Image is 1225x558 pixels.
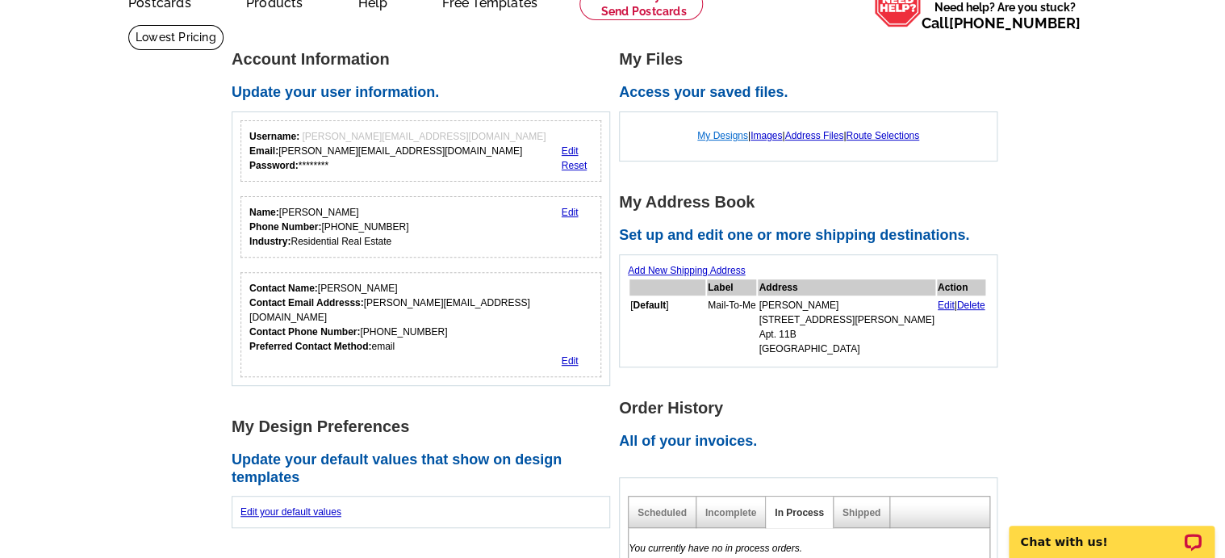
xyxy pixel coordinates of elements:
[619,51,1006,68] h1: My Files
[957,300,985,311] a: Delete
[619,84,1006,102] h2: Access your saved files.
[249,236,291,247] strong: Industry:
[249,326,360,338] strong: Contact Phone Number:
[240,196,601,258] div: Your personal details.
[240,506,341,518] a: Edit your default values
[707,279,756,296] th: Label
[949,15,1081,31] a: [PHONE_NUMBER]
[846,130,919,141] a: Route Selections
[562,160,587,171] a: Reset
[784,130,843,141] a: Address Files
[619,194,1006,211] h1: My Address Book
[619,433,1006,451] h2: All of your invoices.
[249,341,371,352] strong: Preferred Contact Method:
[619,400,1006,417] h1: Order History
[249,207,279,218] strong: Name:
[240,120,601,182] div: Your login information.
[998,507,1225,558] iframe: LiveChat chat widget
[249,205,408,249] div: [PERSON_NAME] [PHONE_NUMBER] Residential Real Estate
[240,272,601,377] div: Who should we contact regarding order issues?
[758,297,934,357] td: [PERSON_NAME] [STREET_ADDRESS][PERSON_NAME] Apt. 11B [GEOGRAPHIC_DATA]
[937,279,986,296] th: Action
[758,279,934,296] th: Address
[249,131,299,142] strong: Username:
[249,281,592,354] div: [PERSON_NAME] [PERSON_NAME][EMAIL_ADDRESS][DOMAIN_NAME] [PHONE_NUMBER] email
[232,418,619,435] h1: My Design Preferences
[249,221,321,233] strong: Phone Number:
[638,507,687,518] a: Scheduled
[629,297,705,357] td: [ ]
[249,297,364,308] strong: Contact Email Addresss:
[628,120,989,151] div: | | |
[842,507,880,518] a: Shipped
[922,15,1081,31] span: Call
[249,160,299,171] strong: Password:
[629,543,802,554] em: You currently have no in process orders.
[302,131,546,142] span: [PERSON_NAME][EMAIL_ADDRESS][DOMAIN_NAME]
[562,355,579,367] a: Edit
[628,265,745,276] a: Add New Shipping Address
[232,51,619,68] h1: Account Information
[249,129,546,173] div: [PERSON_NAME][EMAIL_ADDRESS][DOMAIN_NAME] ********
[705,507,756,518] a: Incomplete
[697,130,748,141] a: My Designs
[938,300,955,311] a: Edit
[707,297,756,357] td: Mail-To-Me
[249,283,318,294] strong: Contact Name:
[750,130,782,141] a: Images
[937,297,986,357] td: |
[619,227,1006,245] h2: Set up and edit one or more shipping destinations.
[232,84,619,102] h2: Update your user information.
[232,451,619,486] h2: Update your default values that show on design templates
[633,300,666,311] b: Default
[775,507,824,518] a: In Process
[249,145,278,157] strong: Email:
[562,207,579,218] a: Edit
[562,145,579,157] a: Edit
